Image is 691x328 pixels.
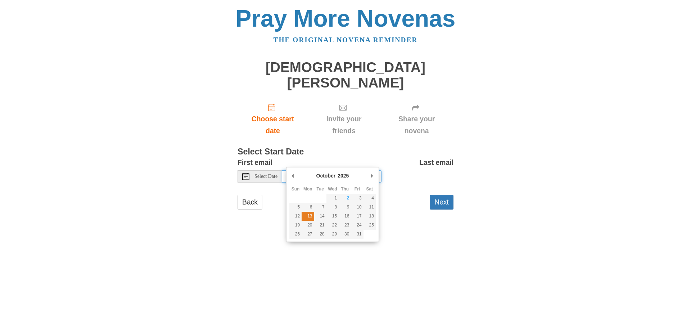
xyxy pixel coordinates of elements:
label: Last email [419,157,453,169]
input: Use the arrow keys to pick a date [282,170,381,183]
button: 16 [339,212,351,221]
span: Invite your friends [315,113,372,137]
button: 7 [314,203,326,212]
button: 10 [351,203,363,212]
abbr: Saturday [366,187,373,192]
button: 11 [363,203,376,212]
button: 30 [339,230,351,239]
button: Next Month [369,170,376,181]
button: 14 [314,212,326,221]
button: 4 [363,194,376,203]
button: 24 [351,221,363,230]
abbr: Thursday [341,187,349,192]
button: 15 [326,212,339,221]
button: 22 [326,221,339,230]
h3: Select Start Date [238,147,453,157]
button: 28 [314,230,326,239]
button: 26 [289,230,302,239]
button: 17 [351,212,363,221]
button: 1 [326,194,339,203]
abbr: Wednesday [328,187,337,192]
button: 13 [302,212,314,221]
button: 3 [351,194,363,203]
button: Previous Month [289,170,297,181]
abbr: Tuesday [316,187,324,192]
a: Back [238,195,262,210]
button: 18 [363,212,376,221]
span: Select Date [254,174,277,179]
a: Choose start date [238,98,308,140]
button: 21 [314,221,326,230]
label: First email [238,157,272,169]
button: 5 [289,203,302,212]
button: 19 [289,221,302,230]
abbr: Friday [354,187,360,192]
button: 20 [302,221,314,230]
div: October [315,170,337,181]
button: 31 [351,230,363,239]
button: 9 [339,203,351,212]
button: Next [430,195,453,210]
a: Pray More Novenas [236,5,456,32]
h1: [DEMOGRAPHIC_DATA][PERSON_NAME] [238,60,453,90]
span: Share your novena [387,113,446,137]
button: 6 [302,203,314,212]
button: 12 [289,212,302,221]
div: Click "Next" to confirm your start date first. [380,98,453,140]
button: 29 [326,230,339,239]
button: 2 [339,194,351,203]
button: 23 [339,221,351,230]
button: 25 [363,221,376,230]
span: Choose start date [245,113,301,137]
button: 8 [326,203,339,212]
a: The original novena reminder [274,36,418,44]
abbr: Monday [303,187,312,192]
button: 27 [302,230,314,239]
div: 2025 [337,170,350,181]
div: Click "Next" to confirm your start date first. [308,98,380,140]
abbr: Sunday [292,187,300,192]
